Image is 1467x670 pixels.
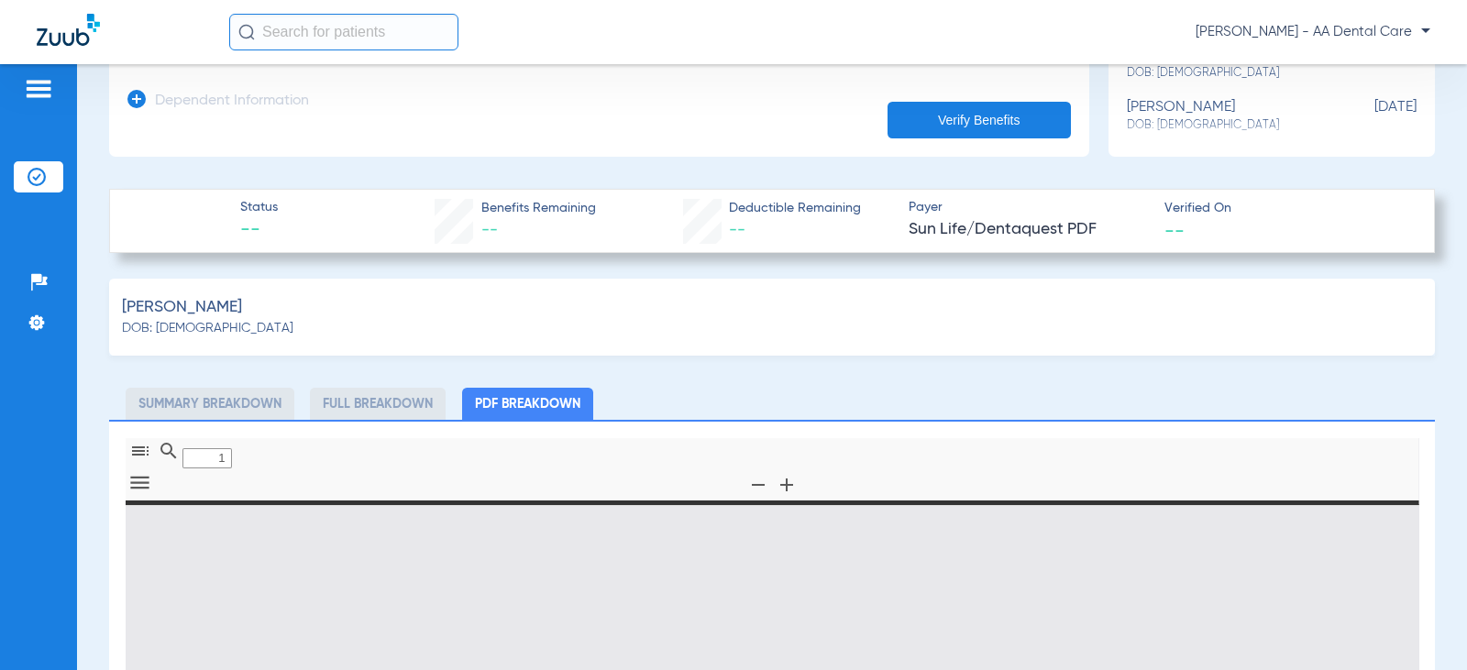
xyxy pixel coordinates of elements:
span: -- [729,222,745,238]
button: Tools [125,472,156,497]
span: Sun Life/Dentaquest PDF [909,218,1149,241]
span: Payer [909,198,1149,217]
li: Full Breakdown [310,388,446,420]
span: [DATE] [1325,99,1417,133]
span: Verified On [1164,199,1405,218]
li: PDF Breakdown [462,388,593,420]
span: [PERSON_NAME] - AA Dental Care [1196,23,1430,41]
input: Page [182,448,232,468]
span: [PERSON_NAME] [122,296,242,319]
img: Search Icon [238,24,255,40]
span: -- [1164,220,1185,239]
input: Search for patients [229,14,458,50]
span: Status [240,198,278,217]
pdf-shy-button: Toggle Sidebar [126,451,154,465]
button: Find in Document [153,438,184,465]
span: -- [481,222,498,238]
span: DOB: [DEMOGRAPHIC_DATA] [1127,65,1325,82]
button: Zoom In [771,472,802,499]
img: Zuub Logo [37,14,100,46]
h3: Dependent Information [155,93,309,111]
pdf-shy-button: Zoom Out [744,485,772,499]
span: DOB: [DEMOGRAPHIC_DATA] [1127,117,1325,134]
span: Deductible Remaining [729,199,861,218]
div: [PERSON_NAME] [1127,99,1325,133]
svg: Tools [127,470,152,495]
span: -- [240,218,278,244]
button: Zoom Out [743,472,774,499]
span: DOB: [DEMOGRAPHIC_DATA] [122,319,293,338]
li: Summary Breakdown [126,388,294,420]
img: hamburger-icon [24,78,53,100]
span: Benefits Remaining [481,199,596,218]
pdf-shy-button: Zoom In [772,485,800,499]
button: Toggle Sidebar [125,438,156,465]
button: Verify Benefits [888,102,1071,138]
pdf-shy-button: Find in Document [154,451,182,465]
